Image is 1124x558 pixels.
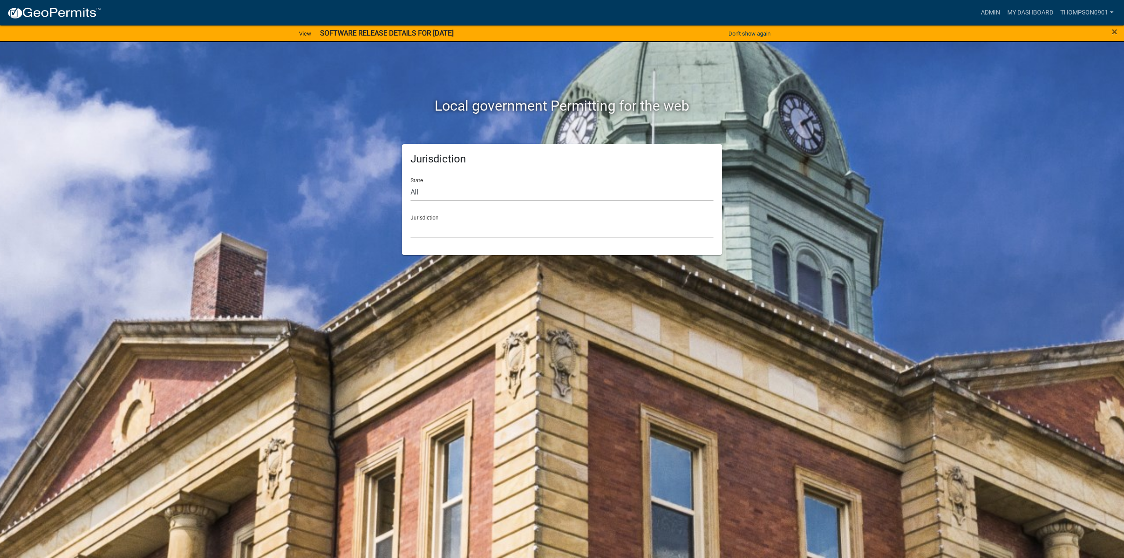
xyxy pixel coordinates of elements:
h5: Jurisdiction [411,153,713,166]
a: My Dashboard [1004,4,1057,21]
a: View [295,26,315,41]
span: × [1112,25,1117,38]
a: thompson0901 [1057,4,1117,21]
strong: SOFTWARE RELEASE DETAILS FOR [DATE] [320,29,454,37]
button: Don't show again [725,26,774,41]
button: Close [1112,26,1117,37]
a: Admin [977,4,1004,21]
h2: Local government Permitting for the web [318,97,806,114]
